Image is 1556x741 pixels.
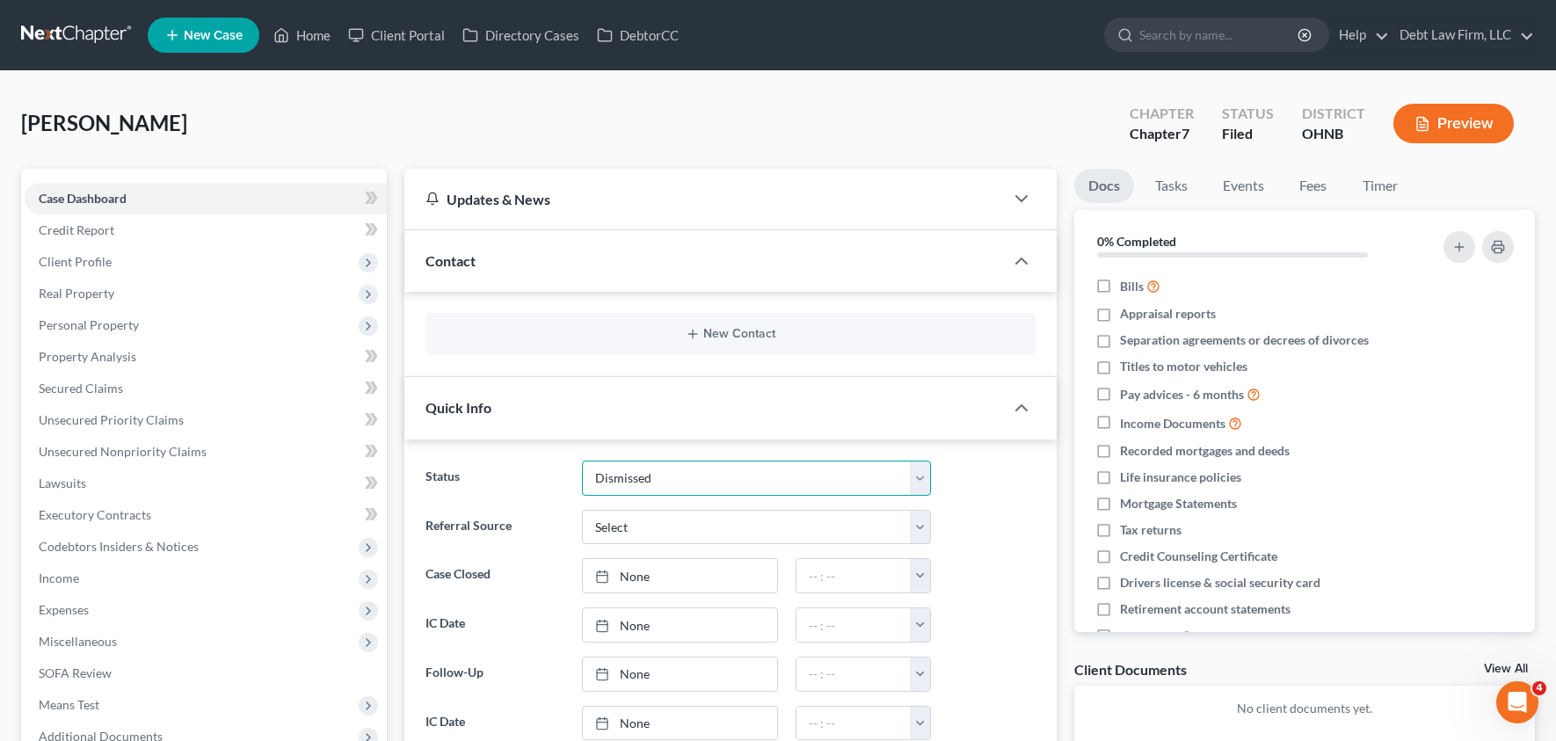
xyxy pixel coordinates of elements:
[1120,521,1182,539] span: Tax returns
[425,190,983,208] div: Updates & News
[583,657,777,691] a: None
[1302,104,1365,124] div: District
[25,341,387,373] a: Property Analysis
[39,539,199,554] span: Codebtors Insiders & Notices
[1349,169,1412,203] a: Timer
[1074,660,1187,679] div: Client Documents
[1120,574,1320,592] span: Drivers license & social security card
[417,558,574,593] label: Case Closed
[1130,124,1194,144] div: Chapter
[1120,442,1290,460] span: Recorded mortgages and deeds
[583,608,777,642] a: None
[25,436,387,468] a: Unsecured Nonpriority Claims
[25,404,387,436] a: Unsecured Priority Claims
[39,634,117,649] span: Miscellaneous
[417,461,574,496] label: Status
[1120,278,1144,295] span: Bills
[1393,104,1514,143] button: Preview
[417,657,574,692] label: Follow-Up
[39,476,86,490] span: Lawsuits
[1130,104,1194,124] div: Chapter
[417,510,574,545] label: Referral Source
[1120,358,1247,375] span: Titles to motor vehicles
[265,19,339,51] a: Home
[39,317,139,332] span: Personal Property
[21,110,187,135] span: [PERSON_NAME]
[1532,681,1546,695] span: 4
[1120,628,1177,646] span: Document
[1141,169,1202,203] a: Tasks
[39,602,89,617] span: Expenses
[1074,169,1134,203] a: Docs
[39,570,79,585] span: Income
[1209,169,1278,203] a: Events
[1182,125,1189,142] span: 7
[1285,169,1342,203] a: Fees
[417,607,574,643] label: IC Date
[1391,19,1534,51] a: Debt Law Firm, LLC
[39,191,127,206] span: Case Dashboard
[1302,124,1365,144] div: OHNB
[1120,469,1241,486] span: Life insurance policies
[39,412,184,427] span: Unsecured Priority Claims
[425,399,491,416] span: Quick Info
[796,707,911,740] input: -- : --
[39,381,123,396] span: Secured Claims
[39,444,207,459] span: Unsecured Nonpriority Claims
[583,559,777,592] a: None
[1222,124,1274,144] div: Filed
[25,214,387,246] a: Credit Report
[339,19,454,51] a: Client Portal
[796,657,911,691] input: -- : --
[184,29,243,42] span: New Case
[39,222,114,237] span: Credit Report
[796,559,911,592] input: -- : --
[39,254,112,269] span: Client Profile
[1222,104,1274,124] div: Status
[39,349,136,364] span: Property Analysis
[1088,700,1521,717] p: No client documents yet.
[583,707,777,740] a: None
[1120,331,1369,349] span: Separation agreements or decrees of divorces
[39,286,114,301] span: Real Property
[39,507,151,522] span: Executory Contracts
[454,19,588,51] a: Directory Cases
[1496,681,1538,723] iframe: Intercom live chat
[588,19,687,51] a: DebtorCC
[1484,663,1528,675] a: View All
[1120,386,1244,403] span: Pay advices - 6 months
[417,706,574,741] label: IC Date
[1097,234,1176,249] strong: 0% Completed
[440,327,1022,341] button: New Contact
[1120,305,1216,323] span: Appraisal reports
[25,499,387,531] a: Executory Contracts
[1120,415,1225,432] span: Income Documents
[796,608,911,642] input: -- : --
[1330,19,1389,51] a: Help
[25,373,387,404] a: Secured Claims
[25,183,387,214] a: Case Dashboard
[1120,600,1291,618] span: Retirement account statements
[425,252,476,269] span: Contact
[1139,18,1300,51] input: Search by name...
[1120,495,1237,512] span: Mortgage Statements
[39,665,112,680] span: SOFA Review
[25,468,387,499] a: Lawsuits
[25,657,387,689] a: SOFA Review
[39,697,99,712] span: Means Test
[1120,548,1277,565] span: Credit Counseling Certificate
